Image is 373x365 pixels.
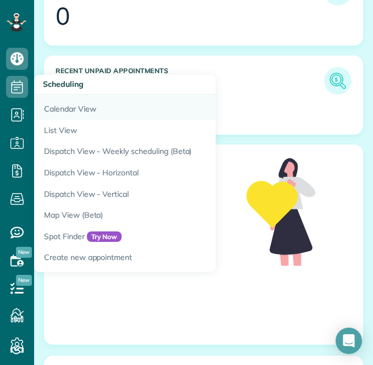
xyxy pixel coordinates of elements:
img: icon_unpaid_appointments-47b8ce3997adf2238b356f14209ab4cced10bd1f174958f3ca8f1d0dd7fffeee.png [327,70,349,92]
a: Create new appointment [34,247,309,272]
a: Map View (Beta) [34,204,309,226]
a: Spot FinderTry Now [34,226,309,247]
a: Dispatch View - Horizontal [34,162,309,184]
span: Scheduling [43,79,84,89]
a: Dispatch View - Weekly scheduling (Beta) [34,141,309,162]
div: Open Intercom Messenger [336,328,362,354]
div: 0 [56,4,70,28]
span: Try Now [87,231,122,242]
h3: Recent unpaid appointments [56,67,324,95]
a: Calendar View [34,95,309,120]
a: Dispatch View - Vertical [34,184,309,205]
a: List View [34,120,309,141]
span: New [16,275,32,286]
span: New [16,247,32,258]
